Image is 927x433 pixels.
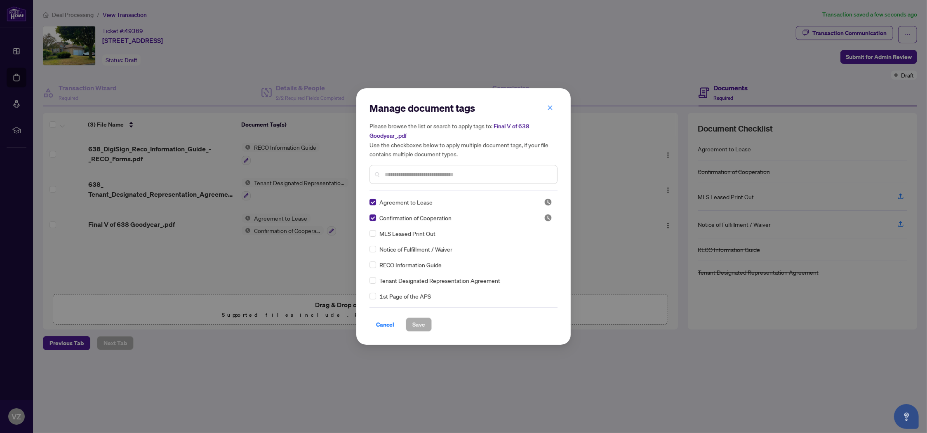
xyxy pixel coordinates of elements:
[379,245,452,254] span: Notice of Fulfillment / Waiver
[544,198,552,206] img: status
[369,101,558,115] h2: Manage document tags
[379,198,433,207] span: Agreement to Lease
[376,318,394,331] span: Cancel
[369,318,401,332] button: Cancel
[379,292,431,301] span: 1st Page of the APS
[379,276,500,285] span: Tenant Designated Representation Agreement
[379,229,435,238] span: MLS Leased Print Out
[544,214,552,222] span: Pending Review
[547,105,553,111] span: close
[379,260,442,269] span: RECO Information Guide
[544,214,552,222] img: status
[379,213,452,222] span: Confirmation of Cooperation
[544,198,552,206] span: Pending Review
[894,404,919,429] button: Open asap
[369,121,558,158] h5: Please browse the list or search to apply tags to: Use the checkboxes below to apply multiple doc...
[406,318,432,332] button: Save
